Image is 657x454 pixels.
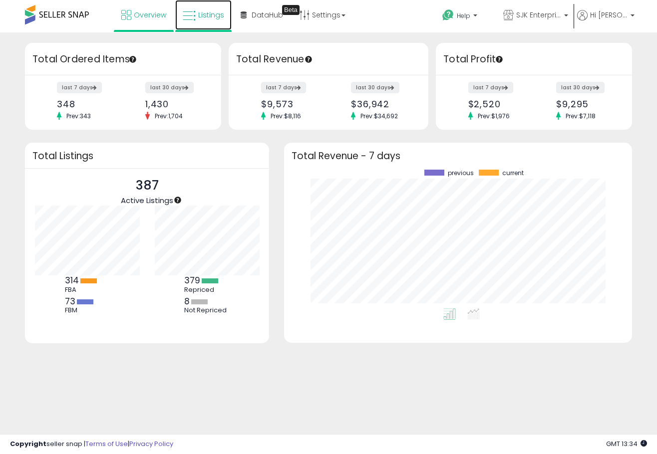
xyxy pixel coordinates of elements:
div: Tooltip anchor [282,5,300,15]
strong: Copyright [10,439,46,449]
b: 314 [65,274,79,286]
div: Tooltip anchor [495,55,504,64]
h3: Total Listings [32,152,262,160]
a: Privacy Policy [129,439,173,449]
div: $36,942 [351,99,411,109]
a: Hi [PERSON_NAME] [577,10,635,32]
div: Tooltip anchor [304,55,313,64]
span: Help [457,11,470,20]
span: Prev: $7,118 [561,112,601,120]
label: last 30 days [556,82,605,93]
div: $2,520 [468,99,527,109]
a: Help [434,1,494,32]
span: Overview [134,10,166,20]
span: Prev: $1,976 [473,112,515,120]
h3: Total Ordered Items [32,52,214,66]
b: 379 [184,274,200,286]
div: Tooltip anchor [128,55,137,64]
span: Hi [PERSON_NAME] [590,10,628,20]
span: 2025-10-13 13:34 GMT [606,439,647,449]
div: Repriced [184,286,229,294]
div: $9,295 [556,99,615,109]
label: last 30 days [351,82,399,93]
span: Prev: $34,692 [355,112,403,120]
div: $9,573 [261,99,321,109]
label: last 30 days [145,82,194,93]
span: DataHub [252,10,283,20]
a: Terms of Use [85,439,128,449]
span: current [502,170,524,177]
span: Prev: 343 [61,112,96,120]
label: last 7 days [468,82,513,93]
i: Get Help [442,9,454,21]
label: last 7 days [261,82,306,93]
h3: Total Revenue [236,52,421,66]
b: 73 [65,295,75,307]
span: previous [448,170,474,177]
div: seller snap | | [10,440,173,449]
div: FBM [65,306,110,314]
label: last 7 days [57,82,102,93]
h3: Total Profit [443,52,625,66]
span: Prev: 1,704 [150,112,188,120]
span: SJK Enterprises LLC [516,10,561,20]
div: FBA [65,286,110,294]
span: Listings [198,10,224,20]
b: 8 [184,295,190,307]
div: Not Repriced [184,306,229,314]
div: 348 [57,99,115,109]
span: Active Listings [121,195,173,206]
h3: Total Revenue - 7 days [292,152,625,160]
div: Tooltip anchor [173,196,182,205]
span: Prev: $8,116 [266,112,306,120]
div: 1,430 [145,99,204,109]
p: 387 [121,176,173,195]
